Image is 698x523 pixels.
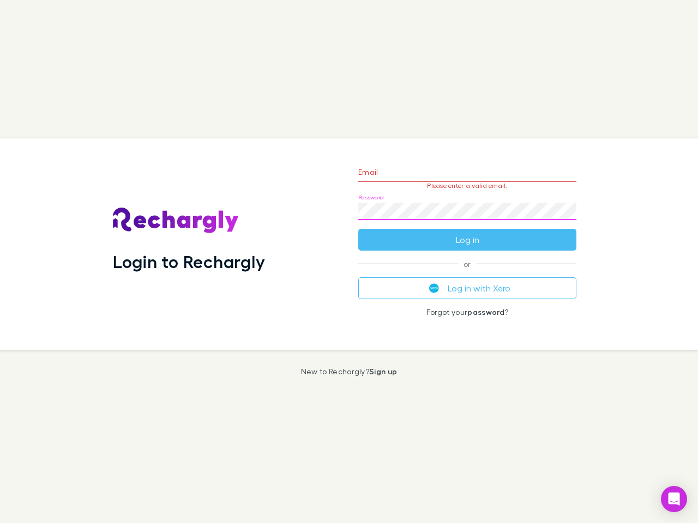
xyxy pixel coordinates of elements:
[429,283,439,293] img: Xero's logo
[358,229,576,251] button: Log in
[369,367,397,376] a: Sign up
[113,251,265,272] h1: Login to Rechargly
[358,193,384,202] label: Password
[661,486,687,512] div: Open Intercom Messenger
[358,308,576,317] p: Forgot your ?
[358,182,576,190] p: Please enter a valid email.
[358,277,576,299] button: Log in with Xero
[301,367,398,376] p: New to Rechargly?
[467,307,504,317] a: password
[113,208,239,234] img: Rechargly's Logo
